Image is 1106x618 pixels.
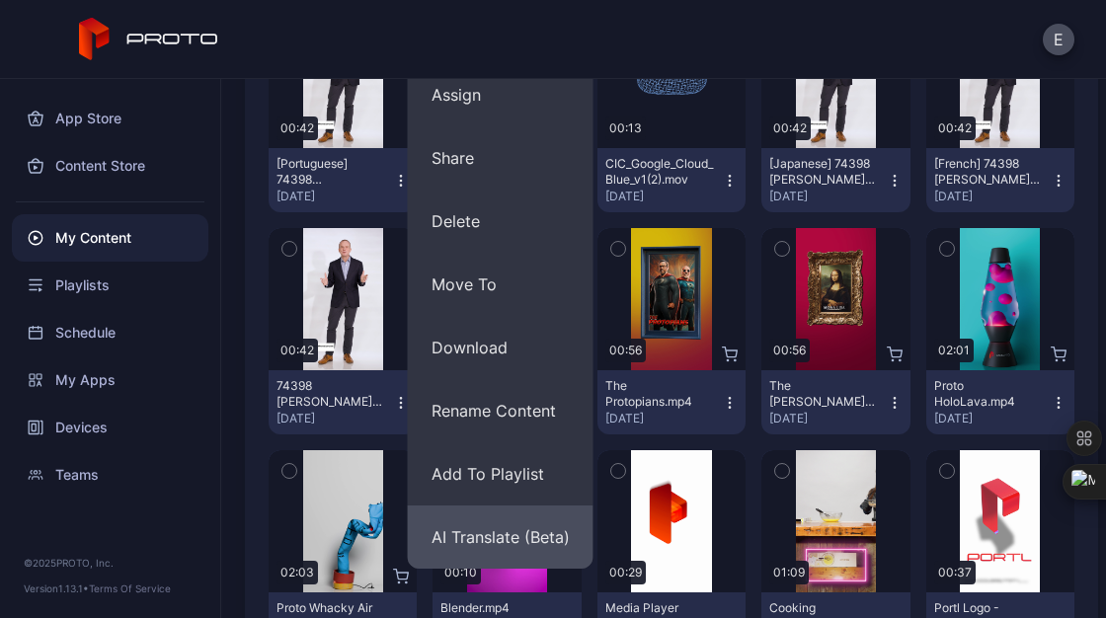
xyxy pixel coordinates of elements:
[12,214,208,262] a: My Content
[24,555,197,571] div: © 2025 PROTO, Inc.
[12,451,208,499] a: Teams
[408,505,593,569] button: AI Translate (Beta)
[276,378,385,410] div: 74398 Stuart Welcome Proto 2025.mp4
[408,63,593,126] button: Assign
[440,600,549,616] div: Blender.mp4
[761,148,909,212] button: [Japanese] 74398 [PERSON_NAME] Welcome Proto 2025.mp4[DATE]
[269,370,417,434] button: 74398 [PERSON_NAME] Welcome Proto 2025.mp4[DATE]
[926,148,1074,212] button: [French] 74398 [PERSON_NAME] Welcome Proto 2025.mp4[DATE]
[408,190,593,253] button: Delete
[276,156,385,188] div: [Portuguese] 74398 Stuart Welcome Proto 2025.mp4
[1043,24,1074,55] button: E
[12,262,208,309] a: Playlists
[408,379,593,442] button: Rename Content
[605,378,714,410] div: The Protopians.mp4
[12,356,208,404] a: My Apps
[769,378,878,410] div: The Mona Lisa.mp4
[12,95,208,142] a: App Store
[89,582,171,594] a: Terms Of Service
[408,442,593,505] button: Add To Playlist
[769,156,878,188] div: [Japanese] 74398 Stuart Welcome Proto 2025.mp4
[769,411,886,426] div: [DATE]
[408,316,593,379] button: Download
[269,148,417,212] button: [Portuguese] 74398 [PERSON_NAME] Welcome Proto 2025.mp4[DATE]
[24,582,89,594] span: Version 1.13.1 •
[12,142,208,190] a: Content Store
[926,370,1074,434] button: Proto HoloLava.mp4[DATE]
[597,370,746,434] button: The Protopians.mp4[DATE]
[12,404,208,451] a: Devices
[408,253,593,316] button: Move To
[597,148,746,212] button: CIC_Google_Cloud_Blue_v1(2).mov[DATE]
[934,189,1051,204] div: [DATE]
[605,411,722,426] div: [DATE]
[276,189,393,204] div: [DATE]
[605,189,722,204] div: [DATE]
[934,378,1043,410] div: Proto HoloLava.mp4
[408,126,593,190] button: Share
[12,309,208,356] a: Schedule
[934,411,1051,426] div: [DATE]
[934,156,1043,188] div: [French] 74398 Stuart Welcome Proto 2025.mp4
[761,370,909,434] button: The [PERSON_NAME] [PERSON_NAME].mp4[DATE]
[605,156,714,188] div: CIC_Google_Cloud_Blue_v1(2).mov
[769,189,886,204] div: [DATE]
[276,411,393,426] div: [DATE]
